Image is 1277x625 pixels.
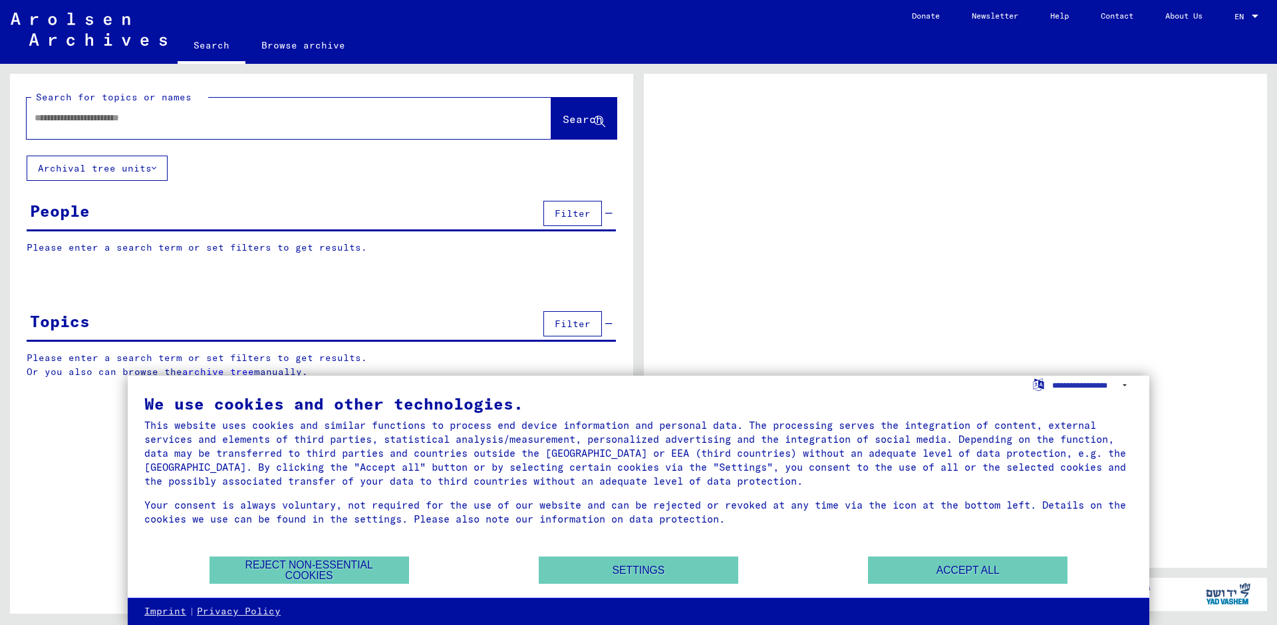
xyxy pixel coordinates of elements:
div: Your consent is always voluntary, not required for the use of our website and can be rejected or ... [144,498,1133,526]
div: We use cookies and other technologies. [144,396,1133,412]
img: yv_logo.png [1203,577,1253,610]
a: Browse archive [245,29,361,61]
button: Accept all [868,557,1067,584]
button: Settings [539,557,738,584]
div: People [30,199,90,223]
div: Topics [30,309,90,333]
mat-label: Search for topics or names [36,91,192,103]
button: Archival tree units [27,156,168,181]
a: Imprint [144,605,186,618]
button: Reject non-essential cookies [210,557,409,584]
p: Please enter a search term or set filters to get results. [27,241,616,255]
button: Filter [543,201,602,226]
div: This website uses cookies and similar functions to process end device information and personal da... [144,418,1133,488]
a: archive tree [182,366,254,378]
span: Search [563,112,603,126]
a: Search [178,29,245,64]
a: Privacy Policy [197,605,281,618]
span: EN [1234,12,1249,21]
span: Filter [555,207,591,219]
p: Please enter a search term or set filters to get results. Or you also can browse the manually. [27,351,617,379]
button: Filter [543,311,602,336]
button: Search [551,98,617,139]
span: Filter [555,318,591,330]
img: Arolsen_neg.svg [11,13,167,46]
